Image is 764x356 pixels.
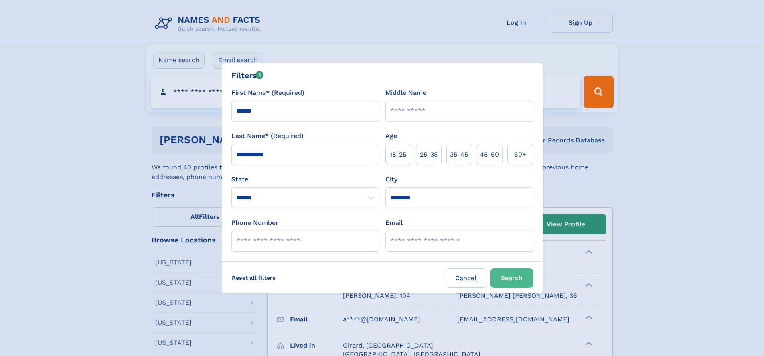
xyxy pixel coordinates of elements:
[231,175,379,184] label: State
[231,69,264,81] div: Filters
[231,88,304,98] label: First Name* (Required)
[227,268,281,287] label: Reset all filters
[385,175,397,184] label: City
[514,150,526,159] span: 60+
[385,88,426,98] label: Middle Name
[480,150,499,159] span: 45‑60
[385,131,397,141] label: Age
[450,150,468,159] span: 35‑45
[445,268,487,288] label: Cancel
[390,150,406,159] span: 18‑25
[490,268,533,288] button: Search
[385,218,403,228] label: Email
[231,218,278,228] label: Phone Number
[231,131,304,141] label: Last Name* (Required)
[420,150,438,159] span: 25‑35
